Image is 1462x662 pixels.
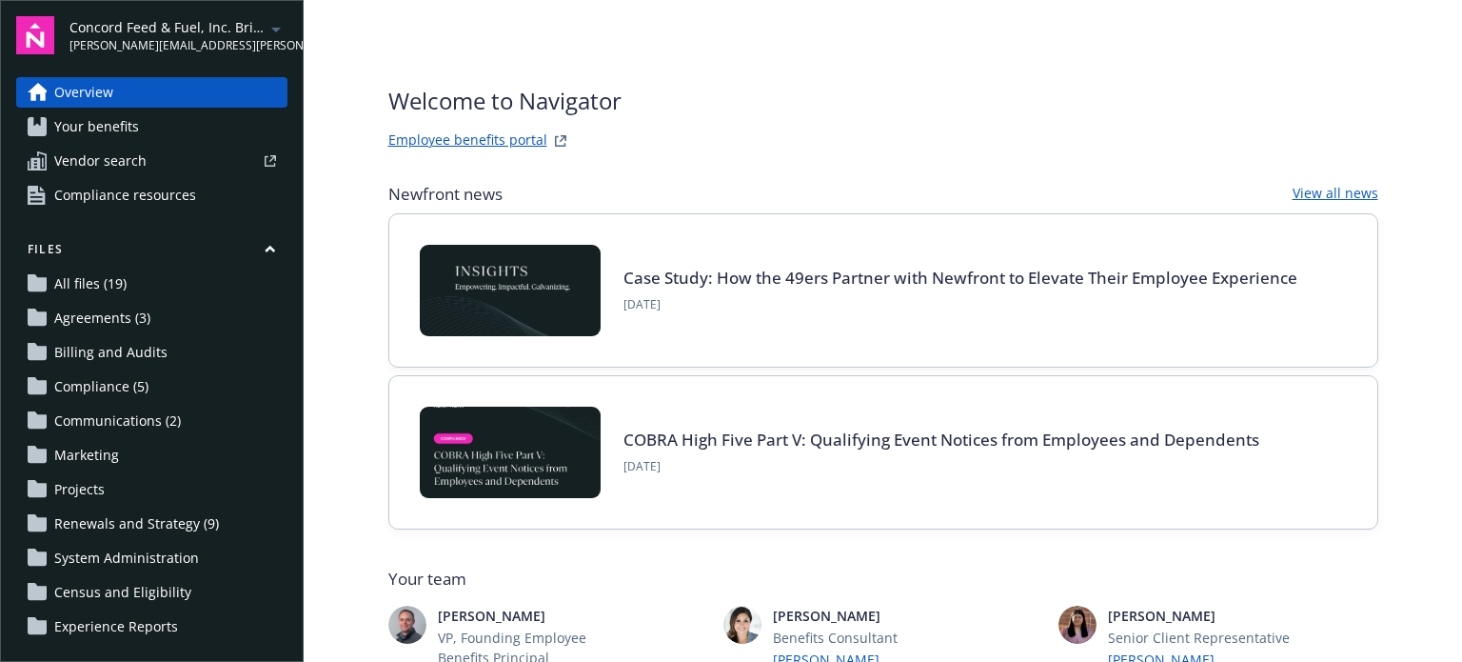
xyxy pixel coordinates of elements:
span: Vendor search [54,146,147,176]
span: Census and Eligibility [54,577,191,608]
a: Compliance (5) [16,371,287,402]
img: photo [723,606,761,644]
a: arrowDropDown [265,17,287,40]
span: Compliance resources [54,180,196,211]
span: [PERSON_NAME] [1108,606,1294,626]
a: Agreements (3) [16,303,287,333]
img: photo [1058,606,1096,644]
span: [PERSON_NAME][EMAIL_ADDRESS][PERSON_NAME][DOMAIN_NAME] [69,37,265,54]
a: Projects [16,474,287,505]
a: Vendor search [16,146,287,176]
a: Employee benefits portal [388,130,547,152]
a: Experience Reports [16,612,287,642]
a: Billing and Audits [16,337,287,368]
img: Card Image - INSIGHTS copy.png [420,245,601,336]
span: Senior Client Representative [1108,628,1294,648]
a: Marketing [16,440,287,471]
a: View all news [1293,183,1378,206]
a: striveWebsite [549,130,572,152]
span: Welcome to Navigator [388,84,622,118]
span: Projects [54,474,105,505]
a: Renewals and Strategy (9) [16,509,287,539]
button: Concord Feed & Fuel, Inc. Brickyard Building Materials[PERSON_NAME][EMAIL_ADDRESS][PERSON_NAME][D... [69,16,287,54]
img: BLOG-Card Image - Compliance - COBRA High Five Pt 5 - 09-11-25.jpg [420,407,601,498]
a: Overview [16,77,287,108]
img: navigator-logo.svg [16,16,54,54]
span: Renewals and Strategy (9) [54,509,219,539]
span: [DATE] [623,458,1259,475]
span: Marketing [54,440,119,471]
a: COBRA High Five Part V: Qualifying Event Notices from Employees and Dependents [623,429,1259,451]
a: Communications (2) [16,406,287,436]
a: Your benefits [16,111,287,142]
a: System Administration [16,543,287,573]
span: [PERSON_NAME] [773,606,959,626]
span: Billing and Audits [54,337,168,368]
span: Communications (2) [54,406,181,436]
a: All files (19) [16,269,287,299]
span: Experience Reports [54,612,178,642]
span: Your benefits [54,111,139,142]
span: Overview [54,77,113,108]
span: Agreements (3) [54,303,150,333]
span: Newfront news [388,183,503,206]
span: Benefits Consultant [773,628,959,648]
a: Compliance resources [16,180,287,211]
span: Concord Feed & Fuel, Inc. Brickyard Building Materials [69,17,265,37]
a: Census and Eligibility [16,577,287,608]
span: Your team [388,568,1378,591]
span: System Administration [54,543,199,573]
span: All files (19) [54,269,127,299]
img: photo [388,606,426,644]
button: Files [16,241,287,265]
span: Compliance (5) [54,371,148,402]
span: [DATE] [623,296,1297,313]
a: Case Study: How the 49ers Partner with Newfront to Elevate Their Employee Experience [623,267,1297,289]
span: [PERSON_NAME] [438,606,624,626]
